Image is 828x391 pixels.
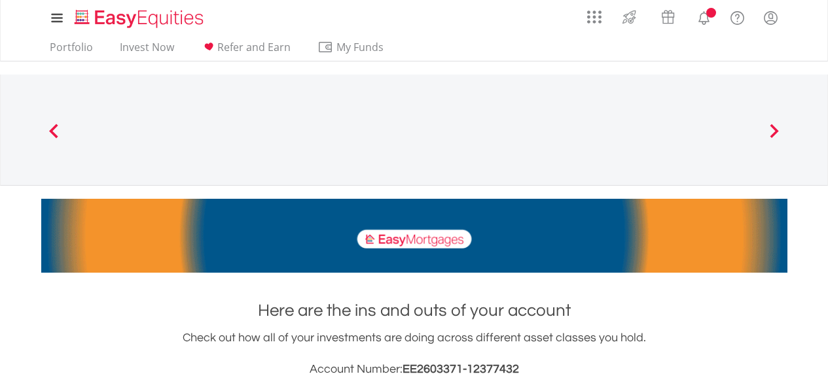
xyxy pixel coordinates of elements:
img: EasyEquities_Logo.png [72,8,209,29]
h1: Here are the ins and outs of your account [41,299,787,322]
a: Invest Now [115,41,179,61]
span: My Funds [317,39,403,56]
a: Refer and Earn [196,41,296,61]
a: Portfolio [45,41,98,61]
img: vouchers-v2.svg [657,7,679,27]
img: thrive-v2.svg [619,7,640,27]
a: My Profile [754,3,787,32]
a: AppsGrid [579,3,610,24]
h3: Account Number: [41,360,787,379]
img: EasyMortage Promotion Banner [41,199,787,273]
span: EE2603371-12377432 [403,363,519,375]
a: Notifications [687,3,721,29]
span: Refer and Earn [217,40,291,54]
div: Check out how all of your investments are doing across different asset classes you hold. [41,329,787,379]
a: Home page [69,3,209,29]
a: FAQ's and Support [721,3,754,29]
a: Vouchers [649,3,687,27]
img: grid-menu-icon.svg [587,10,602,24]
